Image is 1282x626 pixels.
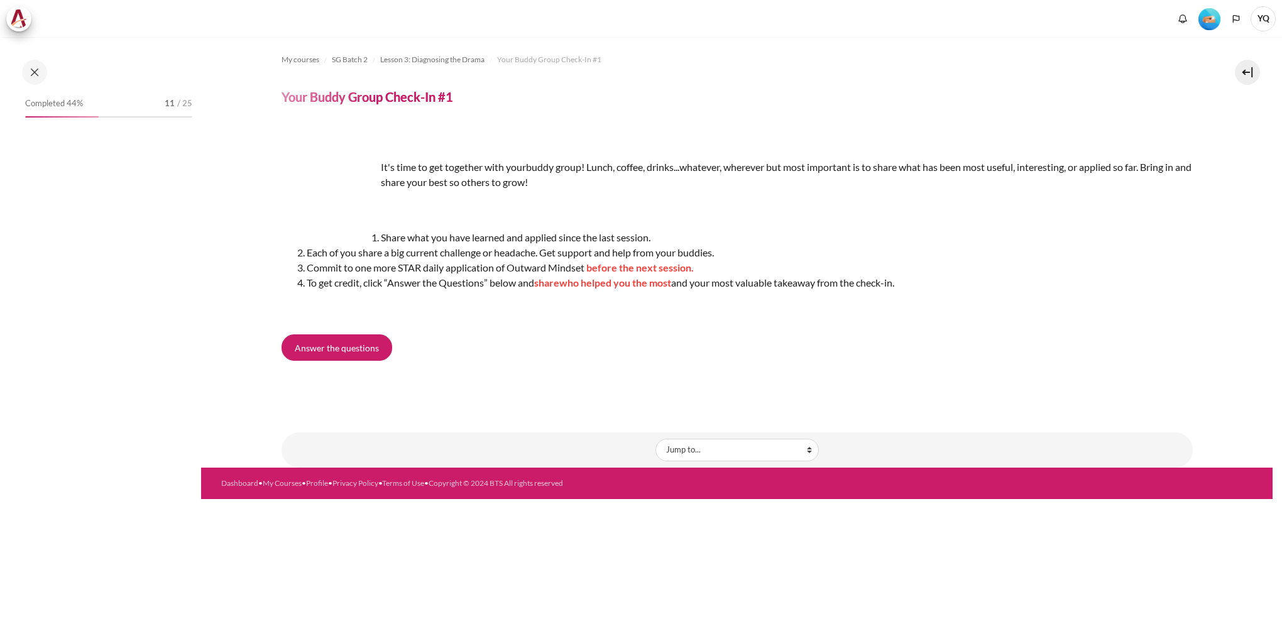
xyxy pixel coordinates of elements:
a: Terms of Use [382,478,424,488]
img: dfr [282,140,376,234]
span: SG Batch 2 [332,54,368,65]
a: My Courses [263,478,302,488]
section: Content [201,37,1273,468]
span: Answer the questions [295,341,379,354]
span: Each of you share a big current challenge or headache. Get support and help from your buddies. [307,246,714,258]
div: • • • • • [221,478,797,489]
a: SG Batch 2 [332,52,368,67]
li: Commit to one more STAR daily application of Outward Mindset [307,260,1193,275]
span: Completed 44% [25,97,83,110]
li: To get credit, click “Answer the Questions” below and and your most valuable takeaway from the ch... [307,275,1193,290]
div: Level #2 [1198,7,1220,30]
span: share [534,277,559,288]
div: 44% [25,116,99,118]
span: before the next session [586,261,691,273]
li: Share what you have learned and applied since the last session. [307,230,1193,245]
a: Profile [306,478,328,488]
span: My courses [282,54,319,65]
span: who helped you the most [559,277,671,288]
a: Your Buddy Group Check-In #1 [497,52,601,67]
span: / 25 [177,97,192,110]
a: Privacy Policy [332,478,378,488]
a: Architeck Architeck [6,6,38,31]
img: Architeck [10,9,28,28]
span: It's time to get together with your [381,161,526,173]
span: Your Buddy Group Check-In #1 [497,54,601,65]
span: . [691,261,694,273]
a: My courses [282,52,319,67]
h4: Your Buddy Group Check-In #1 [282,89,453,105]
span: 11 [165,97,175,110]
div: Show notification window with no new notifications [1173,9,1192,28]
span: Lesson 3: Diagnosing the Drama [380,54,485,65]
a: Copyright © 2024 BTS All rights reserved [429,478,563,488]
a: Lesson 3: Diagnosing the Drama [380,52,485,67]
a: Answer the questions [282,334,392,361]
a: Level #2 [1193,7,1225,30]
img: Level #2 [1198,8,1220,30]
a: User menu [1251,6,1276,31]
p: buddy group! Lunch, coffee, drinks...whatever, wherever but most important is to share what has b... [282,160,1193,190]
a: Dashboard [221,478,258,488]
span: YQ [1251,6,1276,31]
nav: Navigation bar [282,50,1193,70]
button: Languages [1227,9,1246,28]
